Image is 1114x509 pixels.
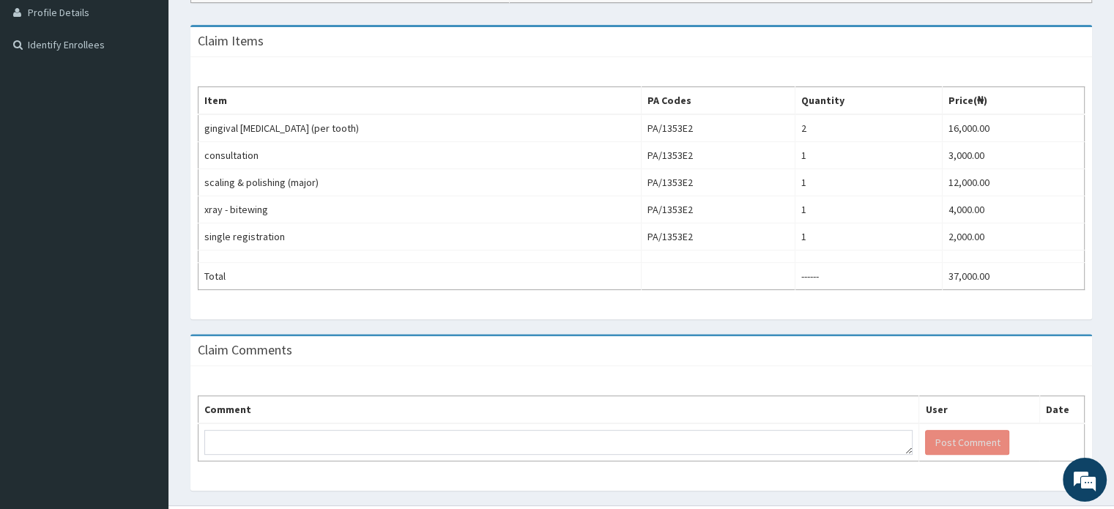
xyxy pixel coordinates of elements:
[198,396,919,424] th: Comment
[642,87,795,115] th: PA Codes
[198,343,292,357] h3: Claim Comments
[795,169,943,196] td: 1
[198,223,642,250] td: single registration
[795,114,943,142] td: 2
[198,169,642,196] td: scaling & polishing (major)
[198,34,264,48] h3: Claim Items
[925,430,1009,455] button: Post Comment
[642,196,795,223] td: PA/1353E2
[943,114,1085,142] td: 16,000.00
[943,169,1085,196] td: 12,000.00
[943,196,1085,223] td: 4,000.00
[795,223,943,250] td: 1
[795,263,943,290] td: ------
[943,87,1085,115] th: Price(₦)
[198,114,642,142] td: gingival [MEDICAL_DATA] (per tooth)
[642,169,795,196] td: PA/1353E2
[1039,396,1084,424] th: Date
[943,142,1085,169] td: 3,000.00
[198,87,642,115] th: Item
[919,396,1039,424] th: User
[795,196,943,223] td: 1
[943,263,1085,290] td: 37,000.00
[198,263,642,290] td: Total
[642,223,795,250] td: PA/1353E2
[642,114,795,142] td: PA/1353E2
[642,142,795,169] td: PA/1353E2
[943,223,1085,250] td: 2,000.00
[198,142,642,169] td: consultation
[198,196,642,223] td: xray - bitewing
[795,87,943,115] th: Quantity
[795,142,943,169] td: 1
